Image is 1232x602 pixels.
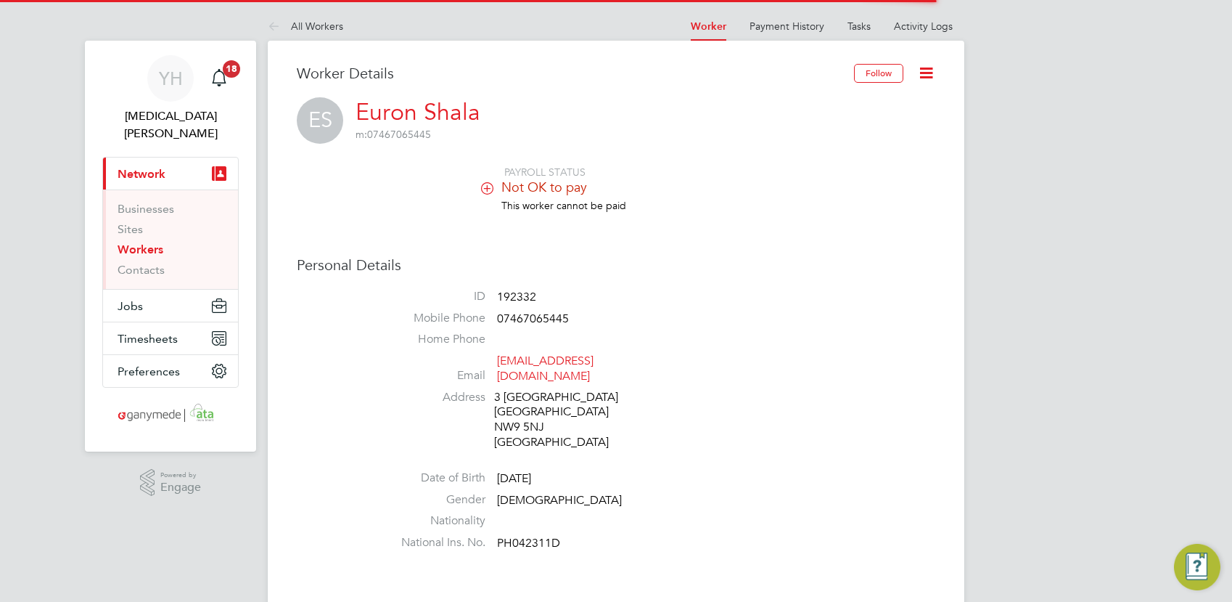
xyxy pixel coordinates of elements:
[504,166,586,179] span: PAYROLL STATUS
[118,202,174,216] a: Businesses
[384,289,485,304] label: ID
[140,469,202,497] a: Powered byEngage
[118,365,180,378] span: Preferences
[384,332,485,347] label: Home Phone
[384,368,485,383] label: Email
[854,64,903,83] button: Follow
[118,263,165,277] a: Contacts
[497,471,531,486] span: [DATE]
[384,311,485,326] label: Mobile Phone
[750,20,824,33] a: Payment History
[497,312,569,326] span: 07467065445
[1174,544,1220,590] button: Engage Resource Center
[160,481,201,494] span: Engage
[497,493,622,508] span: [DEMOGRAPHIC_DATA]
[118,222,143,236] a: Sites
[85,41,256,452] nav: Main navigation
[102,107,239,142] span: Yasmin Hemati-Gilani
[297,64,854,83] h3: Worker Details
[103,158,238,190] button: Network
[118,167,165,181] span: Network
[160,469,201,481] span: Powered by
[847,20,871,33] a: Tasks
[103,290,238,322] button: Jobs
[103,355,238,387] button: Preferences
[497,536,560,550] span: PH042311D
[384,492,485,508] label: Gender
[356,98,480,126] a: Euron Shala
[118,299,143,313] span: Jobs
[497,354,594,383] a: [EMAIL_ADDRESS][DOMAIN_NAME]
[297,256,935,274] h3: Personal Details
[384,390,485,405] label: Address
[494,390,632,450] div: 3 [GEOGRAPHIC_DATA] [GEOGRAPHIC_DATA] NW9 5NJ [GEOGRAPHIC_DATA]
[356,128,367,141] span: m:
[102,402,239,426] a: Go to home page
[894,20,953,33] a: Activity Logs
[384,535,485,550] label: National Ins. No.
[297,97,343,144] span: ES
[118,332,178,346] span: Timesheets
[118,243,163,256] a: Workers
[501,199,626,212] span: This worker cannot be paid
[497,290,536,304] span: 192332
[384,471,485,486] label: Date of Birth
[102,55,239,142] a: YH[MEDICAL_DATA][PERSON_NAME]
[103,322,238,354] button: Timesheets
[159,69,183,88] span: YH
[501,179,587,195] span: Not OK to pay
[691,20,726,33] a: Worker
[268,20,343,33] a: All Workers
[114,402,228,426] img: ganymedesolutions-logo-retina.png
[103,190,238,289] div: Network
[384,513,485,529] label: Nationality
[356,128,431,141] span: 07467065445
[223,60,240,78] span: 18
[205,55,234,102] a: 18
